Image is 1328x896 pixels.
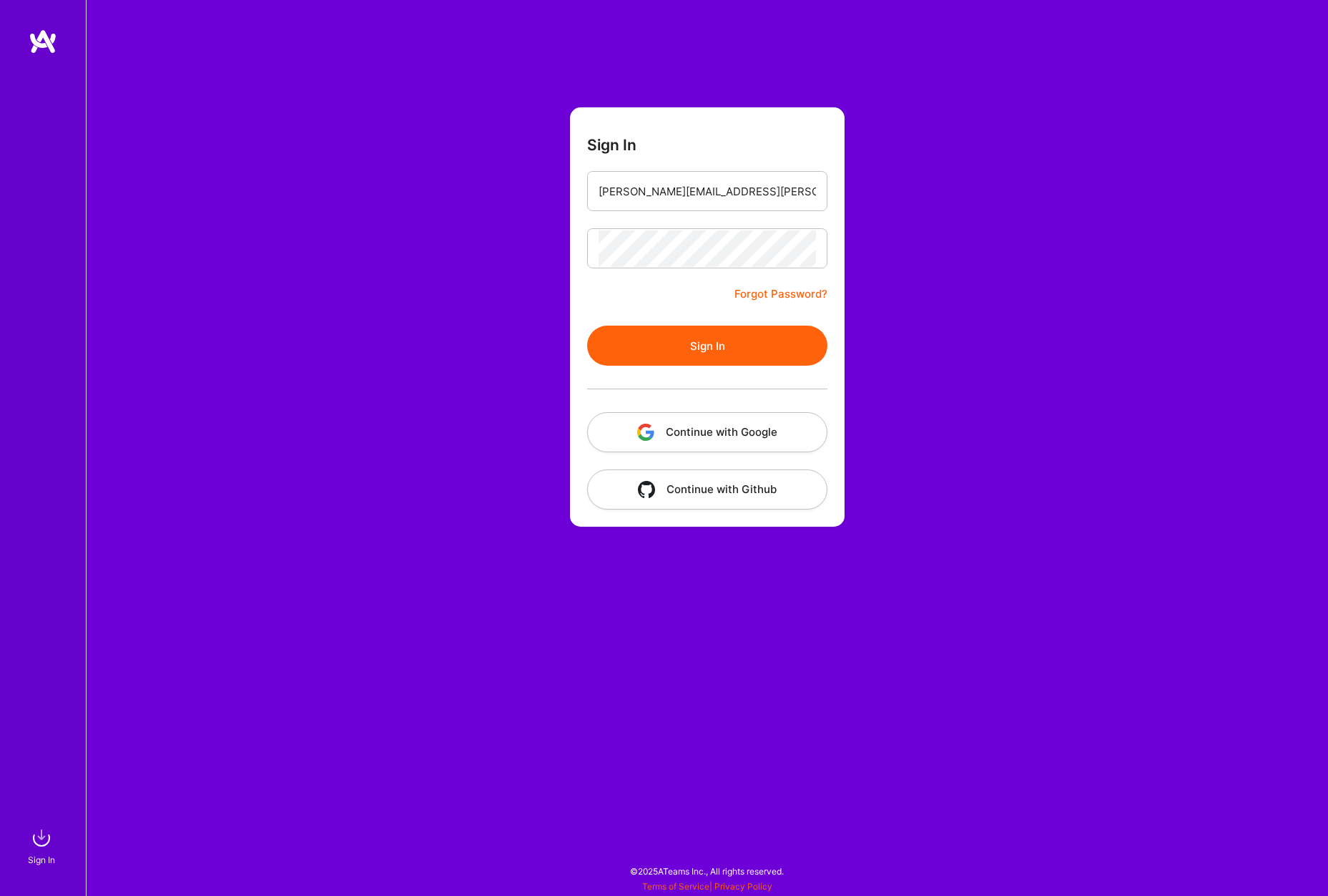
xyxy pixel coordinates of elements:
a: Forgot Password? [734,286,827,303]
a: Privacy Policy [714,881,772,892]
h3: Sign In [587,136,636,154]
button: Continue with Github [587,469,827,510]
img: icon [637,424,654,441]
a: sign inSign In [30,824,56,867]
img: icon [638,481,655,498]
a: Terms of Service [642,881,709,892]
img: sign in [27,824,56,852]
button: Continue with Google [587,412,827,452]
img: logo [29,29,57,54]
span: | [642,881,772,892]
input: Email... [599,173,816,210]
div: Sign In [28,852,55,867]
div: © 2025 ATeams Inc., All rights reserved. [86,853,1328,889]
button: Sign In [587,326,827,366]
